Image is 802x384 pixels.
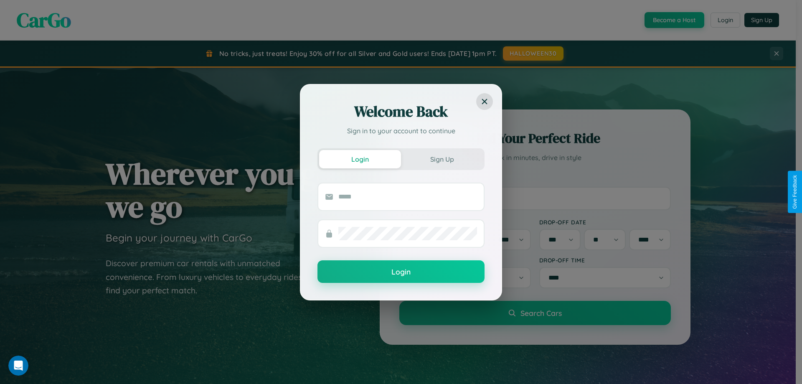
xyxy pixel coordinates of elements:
[317,102,485,122] h2: Welcome Back
[319,150,401,168] button: Login
[317,260,485,283] button: Login
[317,126,485,136] p: Sign in to your account to continue
[401,150,483,168] button: Sign Up
[792,175,798,209] div: Give Feedback
[8,356,28,376] iframe: Intercom live chat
